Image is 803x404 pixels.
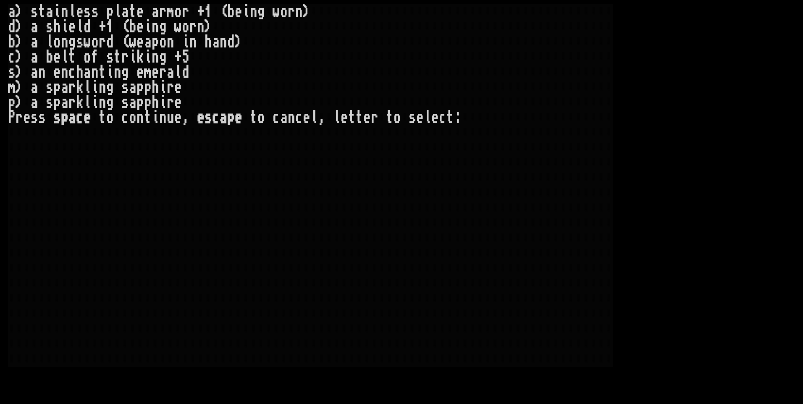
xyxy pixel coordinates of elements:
[53,4,61,19] div: i
[8,110,16,125] div: P
[114,4,121,19] div: l
[114,65,121,80] div: n
[167,80,174,95] div: r
[31,34,38,50] div: a
[189,34,197,50] div: n
[152,50,159,65] div: n
[31,50,38,65] div: a
[46,80,53,95] div: s
[310,110,318,125] div: l
[84,34,91,50] div: w
[174,80,182,95] div: e
[84,50,91,65] div: o
[257,4,265,19] div: g
[46,34,53,50] div: l
[8,19,16,34] div: d
[16,65,23,80] div: )
[76,4,84,19] div: e
[174,50,182,65] div: +
[439,110,446,125] div: c
[8,34,16,50] div: b
[159,80,167,95] div: i
[235,110,242,125] div: e
[121,4,129,19] div: a
[159,19,167,34] div: g
[129,19,136,34] div: b
[53,65,61,80] div: e
[121,80,129,95] div: s
[144,110,152,125] div: t
[295,4,303,19] div: n
[129,110,136,125] div: o
[16,95,23,110] div: )
[273,110,280,125] div: c
[46,50,53,65] div: b
[174,95,182,110] div: e
[386,110,394,125] div: t
[409,110,416,125] div: s
[227,110,235,125] div: p
[31,95,38,110] div: a
[197,4,205,19] div: +
[8,4,16,19] div: a
[159,50,167,65] div: g
[182,34,189,50] div: i
[76,80,84,95] div: k
[121,50,129,65] div: r
[53,34,61,50] div: o
[61,80,68,95] div: a
[341,110,348,125] div: e
[61,34,68,50] div: n
[144,19,152,34] div: i
[363,110,371,125] div: e
[16,50,23,65] div: )
[106,110,114,125] div: o
[431,110,439,125] div: e
[68,95,76,110] div: r
[220,110,227,125] div: a
[129,50,136,65] div: i
[84,110,91,125] div: e
[220,34,227,50] div: n
[250,4,257,19] div: n
[212,110,220,125] div: c
[212,34,220,50] div: a
[38,65,46,80] div: n
[76,19,84,34] div: l
[288,110,295,125] div: n
[152,80,159,95] div: h
[61,110,68,125] div: p
[235,34,242,50] div: )
[46,95,53,110] div: s
[91,50,99,65] div: f
[16,34,23,50] div: )
[84,80,91,95] div: l
[68,50,76,65] div: t
[84,65,91,80] div: a
[61,50,68,65] div: l
[76,95,84,110] div: k
[152,34,159,50] div: p
[167,65,174,80] div: a
[182,65,189,80] div: d
[76,65,84,80] div: h
[68,19,76,34] div: e
[295,110,303,125] div: c
[106,50,114,65] div: s
[31,4,38,19] div: s
[144,34,152,50] div: a
[144,50,152,65] div: i
[84,95,91,110] div: l
[257,110,265,125] div: o
[159,34,167,50] div: o
[99,19,106,34] div: +
[31,110,38,125] div: s
[197,19,205,34] div: n
[99,110,106,125] div: t
[174,110,182,125] div: e
[129,34,136,50] div: w
[303,4,310,19] div: )
[121,65,129,80] div: g
[235,4,242,19] div: e
[136,4,144,19] div: e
